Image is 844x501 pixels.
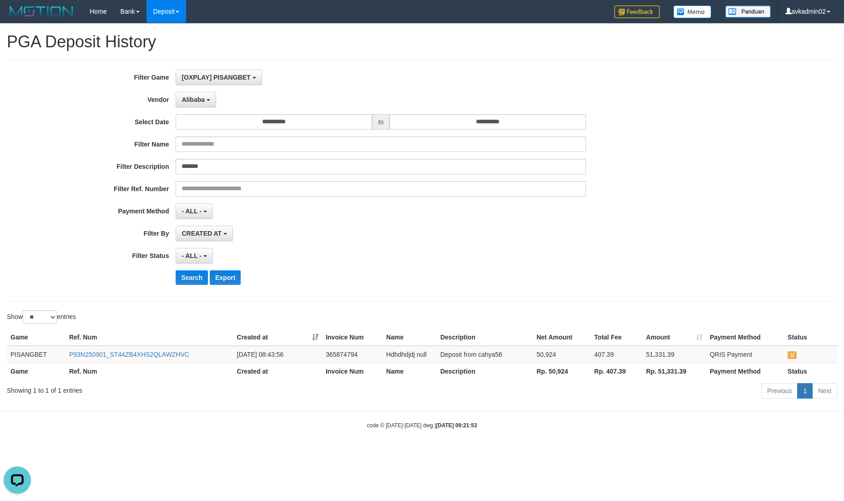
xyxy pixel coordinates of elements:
[176,270,208,285] button: Search
[176,226,233,241] button: CREATED AT
[7,363,66,380] th: Game
[788,351,797,359] span: UNPAID
[383,346,437,363] td: Hdhdhdjdj null
[7,346,66,363] td: PISANGBET
[176,70,262,85] button: [OXPLAY] PISANGBET
[812,383,837,399] a: Next
[761,383,798,399] a: Previous
[182,207,202,215] span: - ALL -
[706,346,784,363] td: QRIS Payment
[322,346,383,363] td: 365874794
[706,363,784,380] th: Payment Method
[642,346,706,363] td: 51,331.39
[7,33,837,51] h1: PGA Deposit History
[322,329,383,346] th: Invoice Num
[437,363,533,380] th: Description
[383,363,437,380] th: Name
[66,363,233,380] th: Ref. Num
[233,329,322,346] th: Created at: activate to sort column ascending
[182,252,202,259] span: - ALL -
[176,203,212,219] button: - ALL -
[7,329,66,346] th: Game
[7,310,76,324] label: Show entries
[642,363,706,380] th: Rp. 51,331.39
[591,363,642,380] th: Rp. 407.39
[383,329,437,346] th: Name
[176,248,212,263] button: - ALL -
[176,92,216,107] button: Alibaba
[372,114,389,130] span: to
[182,230,222,237] span: CREATED AT
[23,310,57,324] select: Showentries
[69,351,189,358] a: P93N250901_ST44ZB4XHS2QLAWZHVC
[614,5,660,18] img: Feedback.jpg
[725,5,771,18] img: panduan.png
[4,4,31,31] button: Open LiveChat chat widget
[7,5,76,18] img: MOTION_logo.png
[210,270,241,285] button: Export
[322,363,383,380] th: Invoice Num
[367,422,477,429] small: code © [DATE]-[DATE] dwg |
[642,329,706,346] th: Amount: activate to sort column ascending
[182,96,205,103] span: Alibaba
[66,329,233,346] th: Ref. Num
[182,74,250,81] span: [OXPLAY] PISANGBET
[784,363,837,380] th: Status
[437,329,533,346] th: Description
[436,422,477,429] strong: [DATE] 09:21:53
[706,329,784,346] th: Payment Method
[7,382,345,395] div: Showing 1 to 1 of 1 entries
[437,346,533,363] td: Deposit from cahya56
[533,346,591,363] td: 50,924
[533,363,591,380] th: Rp. 50,924
[591,346,642,363] td: 407.39
[797,383,813,399] a: 1
[533,329,591,346] th: Net Amount
[233,346,322,363] td: [DATE] 08:43:56
[591,329,642,346] th: Total Fee
[673,5,712,18] img: Button%20Memo.svg
[784,329,837,346] th: Status
[233,363,322,380] th: Created at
